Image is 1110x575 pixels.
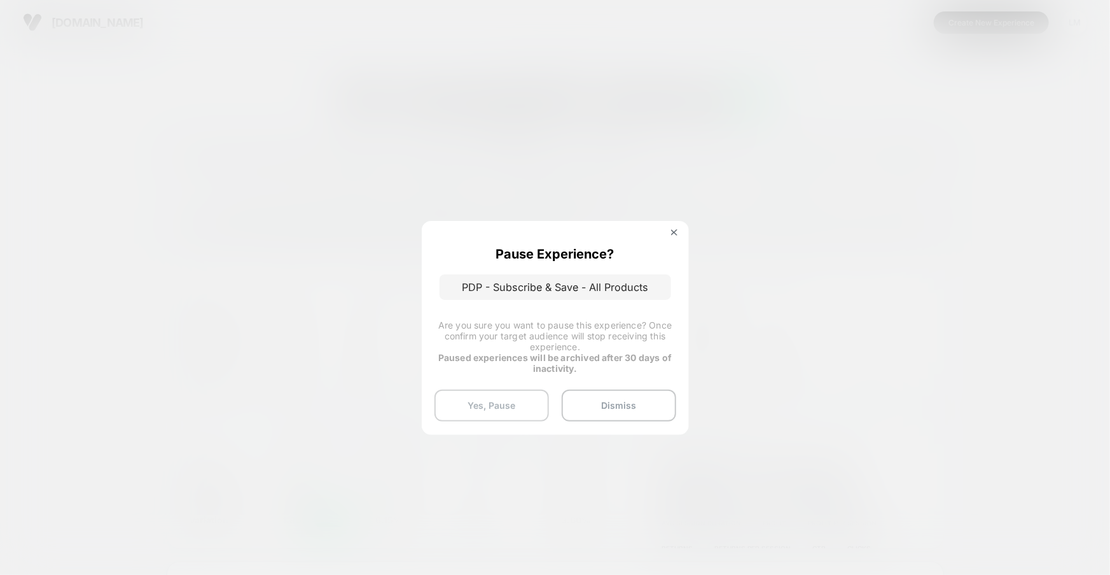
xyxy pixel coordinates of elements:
[496,246,614,262] p: Pause Experience?
[671,229,677,236] img: close
[438,320,672,352] span: Are you sure you want to pause this experience? Once confirm your target audience will stop recei...
[434,390,549,422] button: Yes, Pause
[440,274,671,300] p: PDP - Subscribe & Save - All Products
[438,352,672,374] strong: Paused experiences will be archived after 30 days of inactivity.
[562,390,676,422] button: Dismiss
